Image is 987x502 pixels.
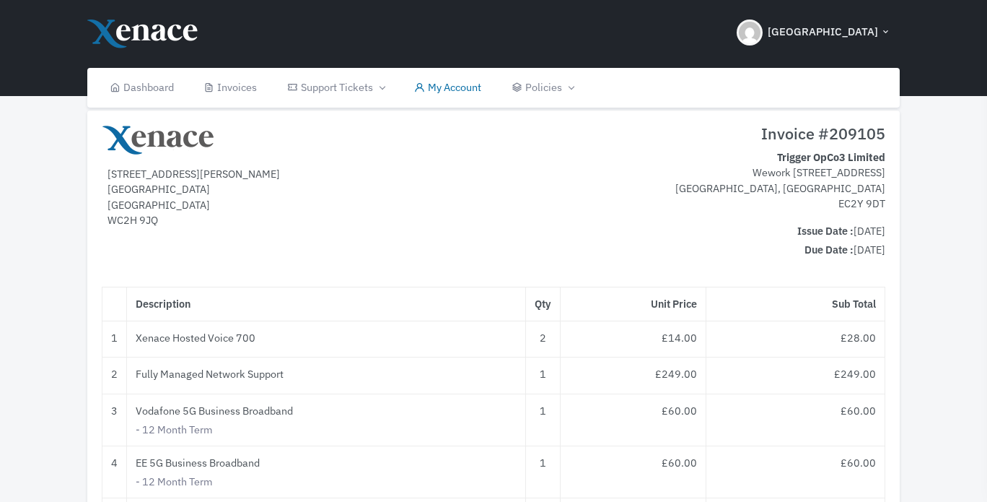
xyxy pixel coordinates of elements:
p: [DATE] [501,223,885,239]
button: [GEOGRAPHIC_DATA] [728,7,900,58]
td: 1 [525,394,560,446]
p: [DATE] [501,242,885,258]
td: 1 [525,358,560,394]
td: 4 [102,446,127,498]
p: Xenace Hosted Voice 700 [136,330,517,346]
td: 1 [525,446,560,498]
div: - 12 Month Term [136,422,517,438]
td: £28.00 [706,321,885,358]
td: £60.00 [560,394,706,446]
span: Issue Date : [797,224,854,238]
a: Support Tickets [272,68,399,108]
th: Unit Price [560,287,706,321]
h4: Invoice #209105 [501,125,885,144]
p: EE 5G Business Broadband [136,455,517,471]
a: Dashboard [95,68,189,108]
p: Vodafone 5G Business Broadband [136,403,517,419]
td: 3 [102,394,127,446]
td: £14.00 [560,321,706,358]
img: Header Avatar [737,20,763,46]
a: Policies [496,68,588,108]
td: £60.00 [560,446,706,498]
p: Fully Managed Network Support [136,366,517,382]
span: [GEOGRAPHIC_DATA] [768,24,878,40]
td: £60.00 [706,446,885,498]
strong: Trigger OpCo3 Limited [777,150,885,164]
th: Qty [525,287,560,321]
th: Sub Total [706,287,885,321]
td: £249.00 [706,358,885,394]
a: Invoices [189,68,273,108]
address: [STREET_ADDRESS][PERSON_NAME] [GEOGRAPHIC_DATA] [GEOGRAPHIC_DATA] WC2H 9JQ [108,166,486,228]
th: Description [127,287,526,321]
td: £60.00 [706,394,885,446]
address: Wework [STREET_ADDRESS] [GEOGRAPHIC_DATA], [GEOGRAPHIC_DATA] EC2Y 9DT [501,150,885,212]
a: My Account [400,68,497,108]
div: - 12 Month Term [136,474,517,490]
td: 2 [102,358,127,394]
td: 1 [102,321,127,358]
td: £249.00 [560,358,706,394]
span: Due Date : [804,243,854,256]
td: 2 [525,321,560,358]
